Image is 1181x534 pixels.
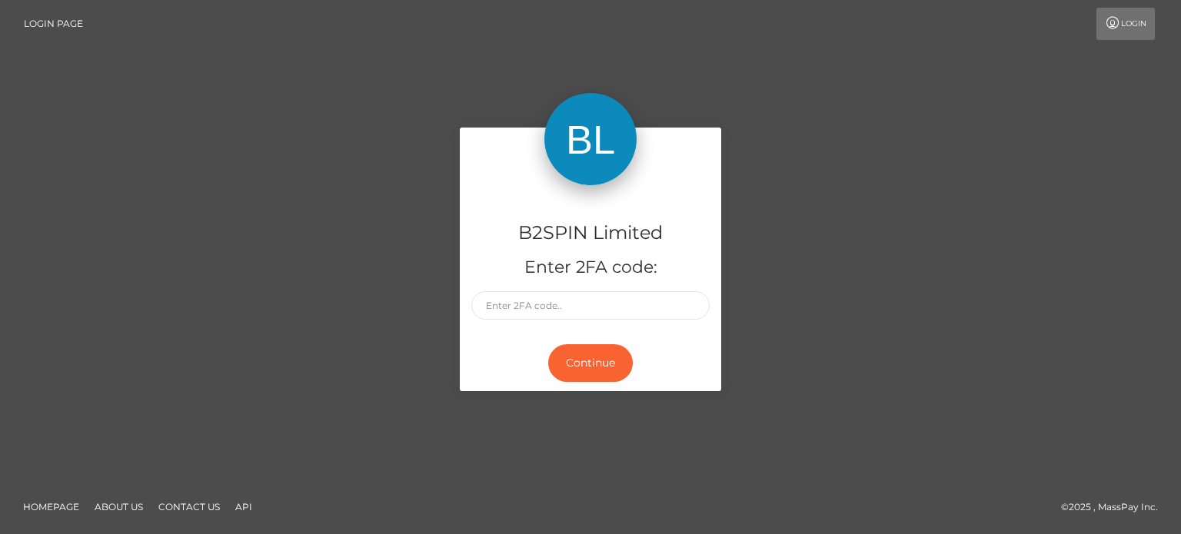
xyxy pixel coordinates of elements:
a: Login [1096,8,1155,40]
h4: B2SPIN Limited [471,220,710,247]
div: © 2025 , MassPay Inc. [1061,499,1169,516]
a: Login Page [24,8,83,40]
input: Enter 2FA code.. [471,291,710,320]
a: API [229,495,258,519]
a: About Us [88,495,149,519]
button: Continue [548,344,633,382]
a: Contact Us [152,495,226,519]
a: Homepage [17,495,85,519]
img: B2SPIN Limited [544,93,637,185]
h5: Enter 2FA code: [471,256,710,280]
